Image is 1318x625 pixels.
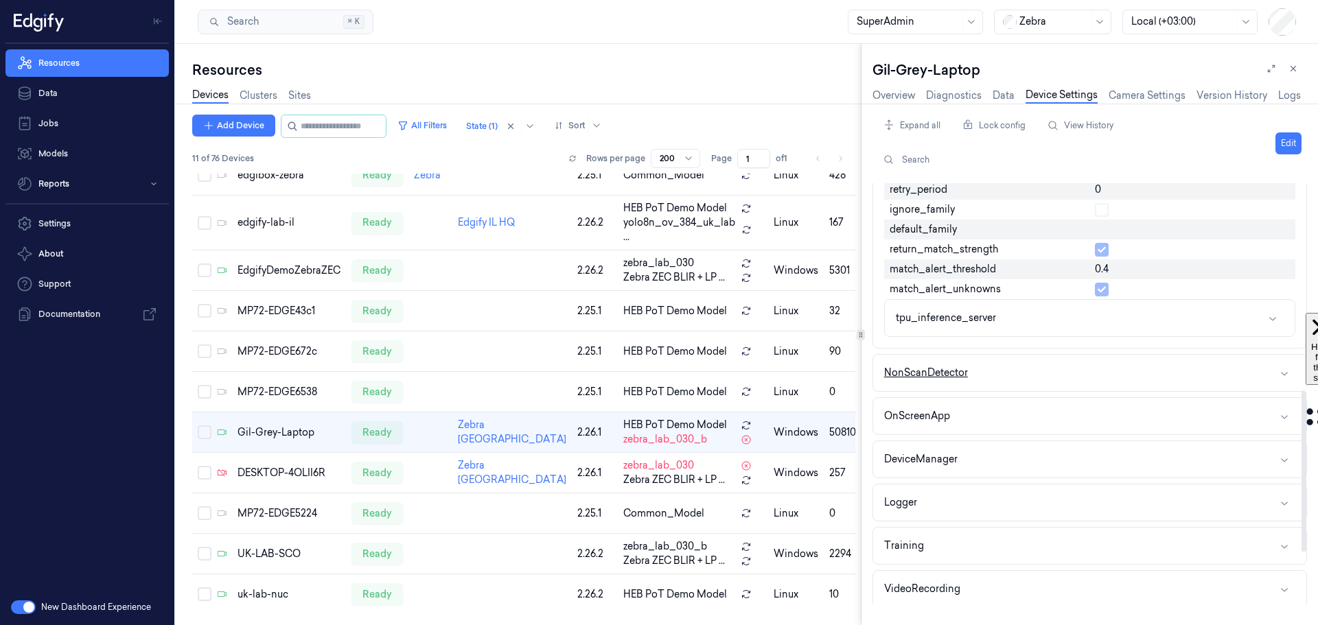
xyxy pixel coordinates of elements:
div: 2.25.1 [577,304,612,318]
a: Sites [288,89,311,103]
div: 0 [829,506,869,521]
div: Logger [884,495,917,510]
div: ready [351,340,403,362]
div: ready [351,583,403,605]
p: linux [774,304,818,318]
div: 0 [829,385,869,399]
div: ready [351,421,403,443]
div: 2.26.1 [577,466,612,480]
div: Lock config [957,113,1031,139]
div: ready [351,300,403,322]
a: Resources [5,49,169,77]
span: HEB PoT Demo Model [623,418,727,432]
div: ready [351,502,403,524]
button: Select row [198,304,211,318]
div: 2.25.1 [577,506,612,521]
span: of 1 [776,152,798,165]
button: Toggle Navigation [147,10,169,32]
a: Device Settings [1026,88,1098,104]
div: MP72-EDGE6538 [238,385,340,399]
div: Resources [192,60,855,80]
a: Camera Settings [1109,89,1186,103]
div: 2.26.2 [577,263,612,278]
div: 2.26.2 [577,547,612,561]
a: Zebra [GEOGRAPHIC_DATA] [458,459,566,486]
div: 2.25.1 [577,344,612,359]
div: edgify-lab-il [238,215,340,230]
a: Version History [1196,89,1267,103]
a: Logs [1278,89,1301,103]
div: 50810 [829,425,869,440]
a: Jobs [5,110,169,137]
span: HEB PoT Demo Model [623,587,727,602]
div: tpu_inference_server [896,311,996,325]
span: Common_Model [623,168,704,182]
button: VideoRecording [873,571,1306,607]
p: linux [774,506,818,521]
a: Clusters [240,89,277,103]
button: Edit [1275,132,1302,154]
p: linux [774,587,818,602]
p: windows [774,547,818,561]
div: UK-LAB-SCO [238,547,340,561]
p: linux [774,215,818,230]
div: MP72-EDGE672c [238,344,340,359]
span: HEB PoT Demo Model [623,385,727,399]
a: Overview [872,89,915,103]
span: retry_period [890,182,947,197]
div: ready [351,259,403,281]
div: Gil-Grey-Laptop [872,60,1307,80]
p: windows [774,466,818,480]
div: 10 [829,587,869,602]
button: Select row [198,168,211,182]
span: match_alert_threshold [890,262,996,276]
button: NonScanDetector [873,355,1306,391]
a: Models [5,140,169,167]
span: ignore_family [890,202,955,217]
button: OnScreenApp [873,398,1306,434]
p: windows [774,425,818,440]
span: 0.4 [1095,262,1109,276]
div: EdgifyDemoZebraZEC [238,263,340,278]
span: HEB PoT Demo Model [623,344,727,359]
span: HEB PoT Demo Model [623,201,727,215]
span: yolo8n_ov_384_uk_lab ... [623,215,736,244]
button: All Filters [392,115,452,137]
p: linux [774,168,818,182]
div: 2.25.1 [577,168,612,182]
a: Devices [192,88,229,104]
div: uk-lab-nuc [238,587,340,602]
div: VideoRecording [884,582,960,596]
button: Select row [198,547,211,561]
div: 5301 [829,263,869,278]
div: edgibox-zebra [238,168,340,182]
button: Add Device [192,115,275,137]
p: windows [774,263,818,278]
span: Search [222,14,259,29]
a: Support [5,270,169,298]
div: MP72-EDGE43c1 [238,304,340,318]
div: 2294 [829,547,869,561]
div: ready [351,462,403,484]
a: Data [5,80,169,107]
div: 2.26.2 [577,215,612,230]
button: Select row [198,263,211,277]
div: 32 [829,304,869,318]
button: Select row [198,216,211,230]
a: Documentation [5,300,169,328]
span: HEB PoT Demo Model [623,304,727,318]
span: return_match_strength [890,242,998,257]
button: DeviceManager [873,441,1306,477]
div: OnScreenApp [884,409,950,423]
span: Zebra ZEC BLIR + LP ... [623,270,725,285]
div: 167 [829,215,869,230]
div: NonScanDetector [884,366,968,380]
button: Select row [198,506,211,520]
nav: pagination [809,149,850,168]
button: Expand all [878,115,946,137]
p: linux [774,385,818,399]
span: zebra_lab_030 [623,458,694,473]
div: Gil-Grey-Laptop [238,425,340,440]
div: Expand all [878,113,946,139]
span: Common_Model [623,506,704,521]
